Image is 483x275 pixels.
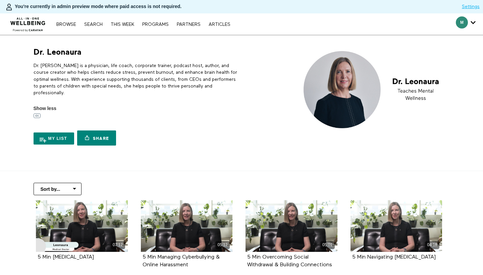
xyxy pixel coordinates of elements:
[36,200,128,252] a: 5 Min ADHD In Adults 07:12
[34,47,82,57] h1: Dr. Leonaura
[38,255,94,260] a: 5 Min [MEDICAL_DATA]
[34,132,74,145] button: My list
[38,255,94,260] strong: 5 Min ADHD In Adults
[111,241,125,249] div: 07:12
[143,255,220,268] strong: 5 Min Managing Cyberbullying & Online Harassment
[352,255,436,260] strong: 5 Min Navigating Empty Nest Syndrome
[425,241,439,249] div: 04:18
[107,22,138,27] a: THIS WEEK
[298,47,450,132] img: Dr. Leonaura
[53,21,233,27] nav: Primary
[451,13,481,35] div: Secondary
[205,22,234,27] a: ARTICLES
[139,22,172,27] a: PROGRAMS
[34,62,239,96] p: Dr. [PERSON_NAME] is a physician, life coach, corporate trainer, podcast host, author, and course...
[143,255,220,267] a: 5 Min Managing Cyberbullying & Online Harassment
[81,22,106,27] a: Search
[247,255,332,267] a: 5 Min Overcoming Social Withdrawal & Building Connections
[5,3,13,11] img: person-bdfc0eaa9744423c596e6e1c01710c89950b1dff7c83b5d61d716cfd8139584f.svg
[77,130,116,146] a: Share
[351,200,442,252] a: 5 Min Navigating Empty Nest Syndrome 04:18
[215,241,230,249] div: 05:12
[247,255,332,268] strong: 5 Min Overcoming Social Withdrawal & Building Connections
[320,241,335,249] div: 05:01
[246,200,337,252] a: 5 Min Overcoming Social Withdrawal & Building Connections 05:01
[462,3,480,10] a: Settings
[8,12,48,33] img: CARAVAN
[352,255,436,260] a: 5 Min Navigating [MEDICAL_DATA]
[34,105,56,112] span: Show less
[173,22,204,27] a: PARTNERS
[53,22,79,27] a: Browse
[34,113,41,118] img: 4K badge
[141,200,233,252] a: 5 Min Managing Cyberbullying & Online Harassment 05:12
